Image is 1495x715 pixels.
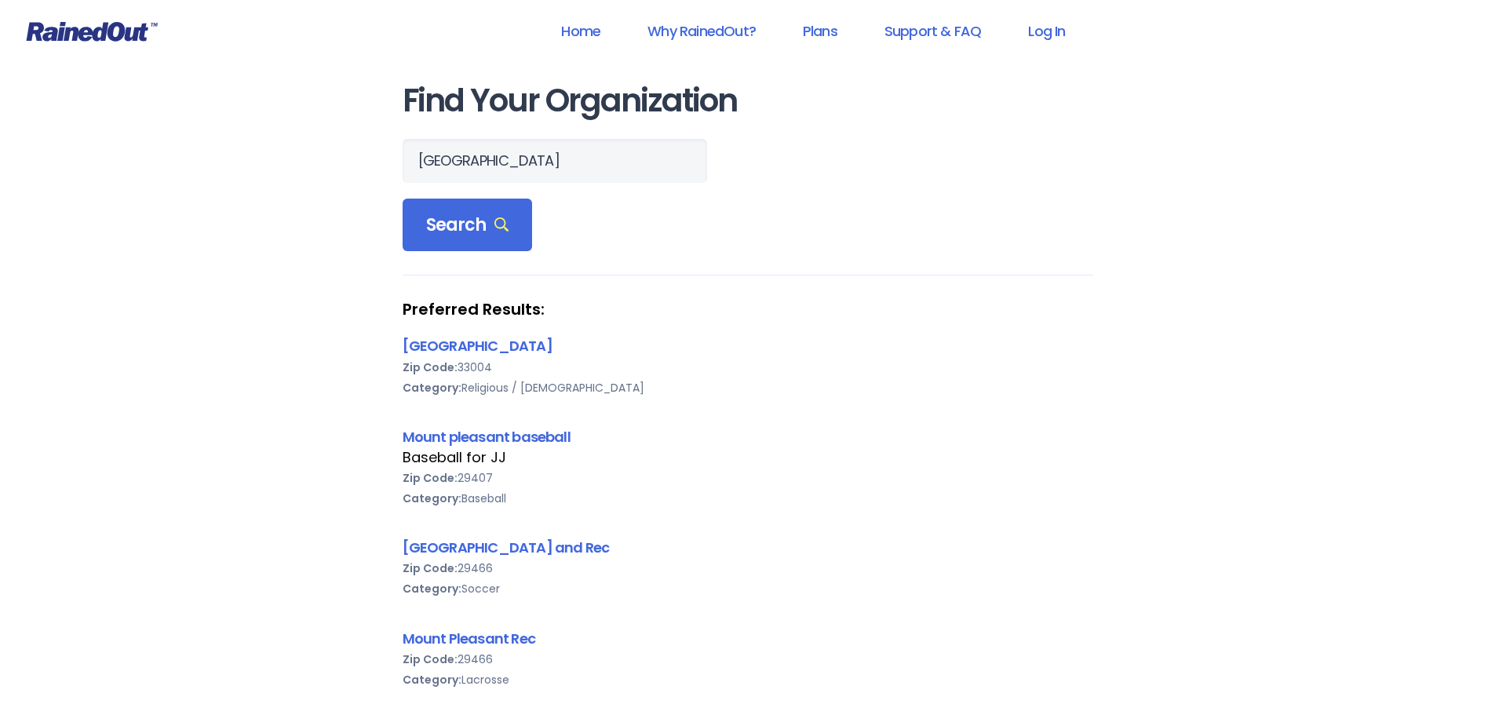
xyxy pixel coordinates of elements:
[403,629,535,648] a: Mount Pleasant Rec
[403,651,458,667] b: Zip Code:
[403,558,1093,578] div: 29466
[403,628,1093,649] div: Mount Pleasant Rec
[403,299,1093,319] strong: Preferred Results:
[426,214,509,236] span: Search
[403,669,1093,690] div: Lacrosse
[403,581,461,596] b: Category:
[403,578,1093,599] div: Soccer
[403,427,571,447] a: Mount pleasant baseball
[1008,13,1085,49] a: Log In
[403,649,1093,669] div: 29466
[403,426,1093,447] div: Mount pleasant baseball
[403,378,1093,398] div: Religious / [DEMOGRAPHIC_DATA]
[403,491,461,506] b: Category:
[403,538,610,557] a: [GEOGRAPHIC_DATA] and Rec
[403,470,458,486] b: Zip Code:
[403,488,1093,509] div: Baseball
[403,83,1093,119] h1: Find Your Organization
[782,13,858,49] a: Plans
[403,447,1093,468] div: Baseball for JJ
[403,380,461,396] b: Category:
[403,357,1093,378] div: 33004
[403,537,1093,558] div: [GEOGRAPHIC_DATA] and Rec
[403,199,533,252] div: Search
[403,359,458,375] b: Zip Code:
[403,672,461,688] b: Category:
[403,468,1093,488] div: 29407
[627,13,776,49] a: Why RainedOut?
[403,139,707,183] input: Search Orgs…
[541,13,621,49] a: Home
[403,560,458,576] b: Zip Code:
[864,13,1001,49] a: Support & FAQ
[403,336,552,356] a: [GEOGRAPHIC_DATA]
[403,335,1093,356] div: [GEOGRAPHIC_DATA]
